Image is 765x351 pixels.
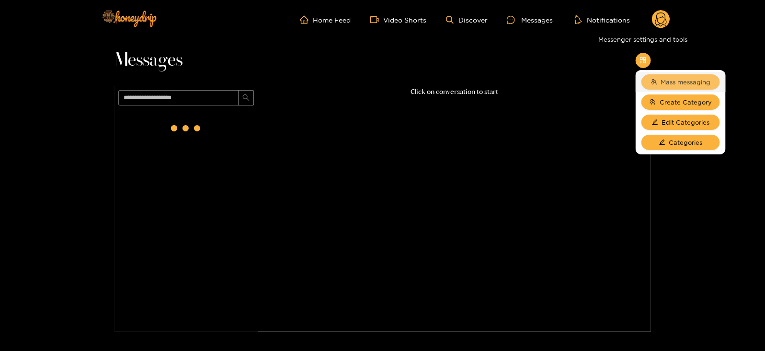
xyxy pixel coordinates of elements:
p: Click on conversation to start [258,86,651,97]
span: Messages [114,49,183,72]
a: Video Shorts [370,15,427,24]
button: appstore-add [636,53,651,68]
span: appstore-add [639,57,647,65]
div: Messenger settings and tools [594,32,691,47]
button: Notifications [572,15,633,24]
span: video-camera [370,15,384,24]
div: Messages [507,14,553,25]
a: Home Feed [300,15,351,24]
span: search [242,94,250,102]
a: Discover [446,16,488,24]
button: search [239,90,254,105]
span: home [300,15,313,24]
